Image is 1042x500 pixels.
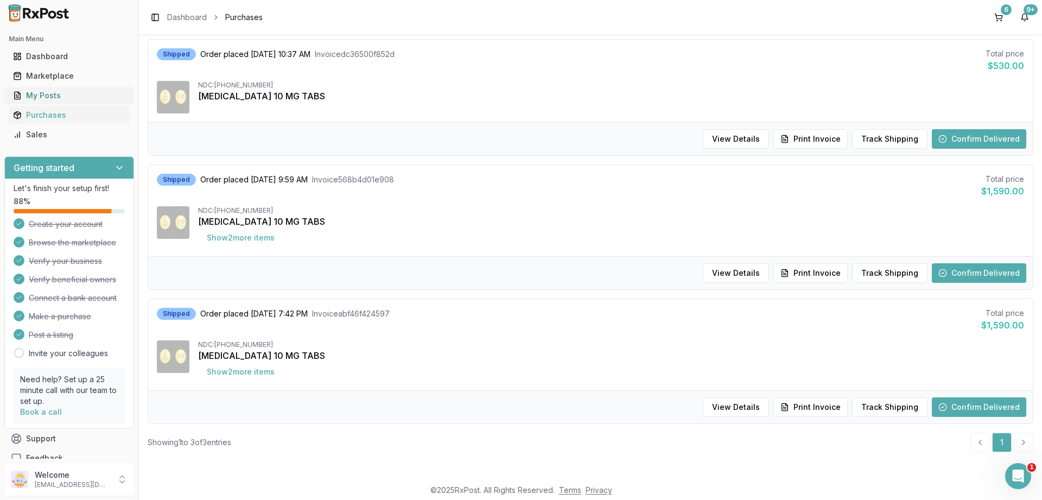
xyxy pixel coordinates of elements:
[198,206,1024,215] div: NDC: [PHONE_NUMBER]
[13,129,125,140] div: Sales
[26,453,63,464] span: Feedback
[1001,4,1012,15] div: 6
[703,129,769,149] button: View Details
[992,433,1012,452] a: 1
[852,263,927,283] button: Track Shipping
[200,49,310,60] span: Order placed [DATE] 10:37 AM
[167,12,263,23] nav: breadcrumb
[4,106,134,124] button: Purchases
[29,256,102,267] span: Verify your business
[932,129,1026,149] button: Confirm Delivered
[990,9,1007,26] button: 6
[981,319,1024,332] div: $1,590.00
[148,437,231,448] div: Showing 1 to 3 of 3 entries
[981,174,1024,185] div: Total price
[4,67,134,85] button: Marketplace
[157,48,196,60] div: Shipped
[981,185,1024,198] div: $1,590.00
[703,397,769,417] button: View Details
[773,397,848,417] button: Print Invoice
[29,274,116,285] span: Verify beneficial owners
[9,105,130,125] a: Purchases
[986,59,1024,72] div: $530.00
[970,433,1033,452] nav: pagination
[852,397,927,417] button: Track Shipping
[9,125,130,144] a: Sales
[157,81,189,113] img: Jardiance 10 MG TABS
[981,308,1024,319] div: Total price
[852,129,927,149] button: Track Shipping
[198,215,1024,228] div: [MEDICAL_DATA] 10 MG TABS
[4,87,134,104] button: My Posts
[14,196,30,207] span: 88 %
[14,161,74,174] h3: Getting started
[11,471,28,488] img: User avatar
[315,49,395,60] span: Invoice dc36500f852d
[198,362,283,382] button: Show2more items
[1027,463,1036,472] span: 1
[4,429,134,448] button: Support
[1016,9,1033,26] button: 9+
[4,448,134,468] button: Feedback
[13,110,125,121] div: Purchases
[29,330,73,340] span: Post a listing
[157,206,189,239] img: Jardiance 10 MG TABS
[29,237,116,248] span: Browse the marketplace
[773,263,848,283] button: Print Invoice
[198,340,1024,349] div: NDC: [PHONE_NUMBER]
[198,349,1024,362] div: [MEDICAL_DATA] 10 MG TABS
[29,348,108,359] a: Invite your colleagues
[4,126,134,143] button: Sales
[200,174,308,185] span: Order placed [DATE] 9:59 AM
[13,71,125,81] div: Marketplace
[4,48,134,65] button: Dashboard
[35,480,110,489] p: [EMAIL_ADDRESS][DOMAIN_NAME]
[198,228,283,248] button: Show2more items
[312,308,390,319] span: Invoice abf46f424597
[157,308,196,320] div: Shipped
[586,485,612,495] a: Privacy
[932,263,1026,283] button: Confirm Delivered
[9,86,130,105] a: My Posts
[20,374,118,407] p: Need help? Set up a 25 minute call with our team to set up.
[167,12,207,23] a: Dashboard
[1005,463,1031,489] iframe: Intercom live chat
[986,48,1024,59] div: Total price
[13,90,125,101] div: My Posts
[157,340,189,373] img: Jardiance 10 MG TABS
[29,311,91,322] span: Make a purchase
[200,308,308,319] span: Order placed [DATE] 7:42 PM
[9,35,130,43] h2: Main Menu
[559,485,581,495] a: Terms
[4,4,74,22] img: RxPost Logo
[773,129,848,149] button: Print Invoice
[157,174,196,186] div: Shipped
[20,407,62,416] a: Book a call
[9,66,130,86] a: Marketplace
[9,47,130,66] a: Dashboard
[14,183,125,194] p: Let's finish your setup first!
[29,219,103,230] span: Create your account
[29,293,117,303] span: Connect a bank account
[703,263,769,283] button: View Details
[13,51,125,62] div: Dashboard
[198,81,1024,90] div: NDC: [PHONE_NUMBER]
[312,174,394,185] span: Invoice 568b4d01e908
[1024,4,1038,15] div: 9+
[932,397,1026,417] button: Confirm Delivered
[35,470,110,480] p: Welcome
[225,12,263,23] span: Purchases
[198,90,1024,103] div: [MEDICAL_DATA] 10 MG TABS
